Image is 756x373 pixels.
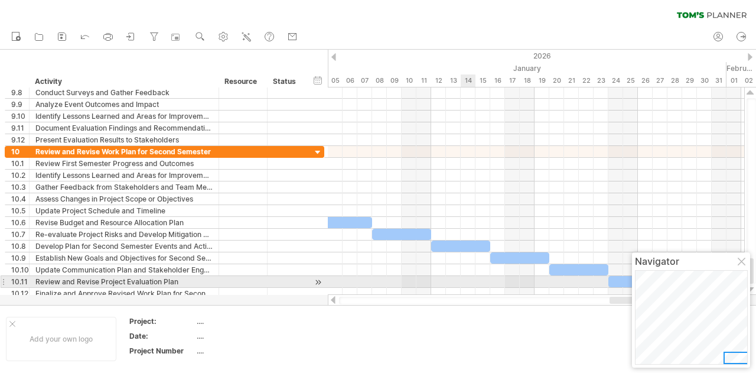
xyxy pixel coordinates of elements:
div: Identify Lessons Learned and Areas for Improvement [35,111,213,122]
div: Document Evaluation Findings and Recommendations [35,122,213,134]
div: 10.9 [11,252,29,264]
div: Tuesday, 13 January 2026 [446,74,461,87]
div: Gather Feedback from Stakeholders and Team Members [35,181,213,193]
div: Review First Semester Progress and Outcomes [35,158,213,169]
div: Saturday, 10 January 2026 [402,74,416,87]
div: Conduct Surveys and Gather Feedback [35,87,213,98]
div: Wednesday, 7 January 2026 [357,74,372,87]
div: Saturday, 31 January 2026 [712,74,726,87]
div: Tuesday, 6 January 2026 [343,74,357,87]
div: Sunday, 25 January 2026 [623,74,638,87]
div: Sunday, 1 February 2026 [726,74,741,87]
div: .... [197,346,296,356]
div: January 2026 [269,62,726,74]
div: 9.8 [11,87,29,98]
div: Thursday, 15 January 2026 [475,74,490,87]
div: Establish New Goals and Objectives for Second Semester [35,252,213,264]
div: Thursday, 8 January 2026 [372,74,387,87]
div: Thursday, 29 January 2026 [682,74,697,87]
div: 10.12 [11,288,29,299]
div: Assess Changes in Project Scope or Objectives [35,193,213,205]
div: Navigator [635,255,747,267]
div: 9.11 [11,122,29,134]
div: 9.10 [11,111,29,122]
div: Sunday, 18 January 2026 [520,74,535,87]
div: Update Communication Plan and Stakeholder Engagement Strategy [35,264,213,275]
div: 10.8 [11,241,29,252]
div: 10.3 [11,181,29,193]
div: Revise Budget and Resource Allocation Plan [35,217,213,228]
div: Wednesday, 28 January 2026 [667,74,682,87]
div: 10 [11,146,29,157]
div: Develop Plan for Second Semester Events and Activities [35,241,213,252]
div: Activity [35,76,212,87]
div: Tuesday, 20 January 2026 [549,74,564,87]
div: .... [197,316,296,326]
div: Tuesday, 27 January 2026 [653,74,667,87]
div: Monday, 26 January 2026 [638,74,653,87]
div: Friday, 30 January 2026 [697,74,712,87]
div: 10.2 [11,170,29,181]
div: Project: [129,316,194,326]
div: Monday, 5 January 2026 [328,74,343,87]
div: Resource [224,76,260,87]
div: 10.7 [11,229,29,240]
div: Thursday, 22 January 2026 [579,74,594,87]
div: Status [273,76,299,87]
div: 10.4 [11,193,29,205]
div: Review and Revise Work Plan for Second Semester [35,146,213,157]
div: Wednesday, 14 January 2026 [461,74,475,87]
div: 9.9 [11,99,29,110]
div: Finalize and Approve Revised Work Plan for Second Semester [35,288,213,299]
div: Saturday, 17 January 2026 [505,74,520,87]
div: Monday, 12 January 2026 [431,74,446,87]
div: scroll to activity [312,276,324,288]
div: .... [197,331,296,341]
div: Add your own logo [6,317,116,361]
div: 10.6 [11,217,29,228]
div: Friday, 16 January 2026 [490,74,505,87]
div: Saturday, 24 January 2026 [608,74,623,87]
div: Wednesday, 21 January 2026 [564,74,579,87]
div: Sunday, 11 January 2026 [416,74,431,87]
div: Review and Revise Project Evaluation Plan [35,276,213,287]
div: Analyze Event Outcomes and Impact [35,99,213,110]
div: Identify Lessons Learned and Areas for Improvement [35,170,213,181]
div: Update Project Schedule and Timeline [35,205,213,216]
div: Friday, 9 January 2026 [387,74,402,87]
div: Date: [129,331,194,341]
div: 9.12 [11,134,29,145]
div: Project Number [129,346,194,356]
div: 10.1 [11,158,29,169]
div: Re-evaluate Project Risks and Develop Mitigation Strategies [35,229,213,240]
div: 10.10 [11,264,29,275]
div: Present Evaluation Results to Stakeholders [35,134,213,145]
div: 10.11 [11,276,29,287]
div: Friday, 23 January 2026 [594,74,608,87]
div: 10.5 [11,205,29,216]
div: Monday, 19 January 2026 [535,74,549,87]
div: Monday, 2 February 2026 [741,74,756,87]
